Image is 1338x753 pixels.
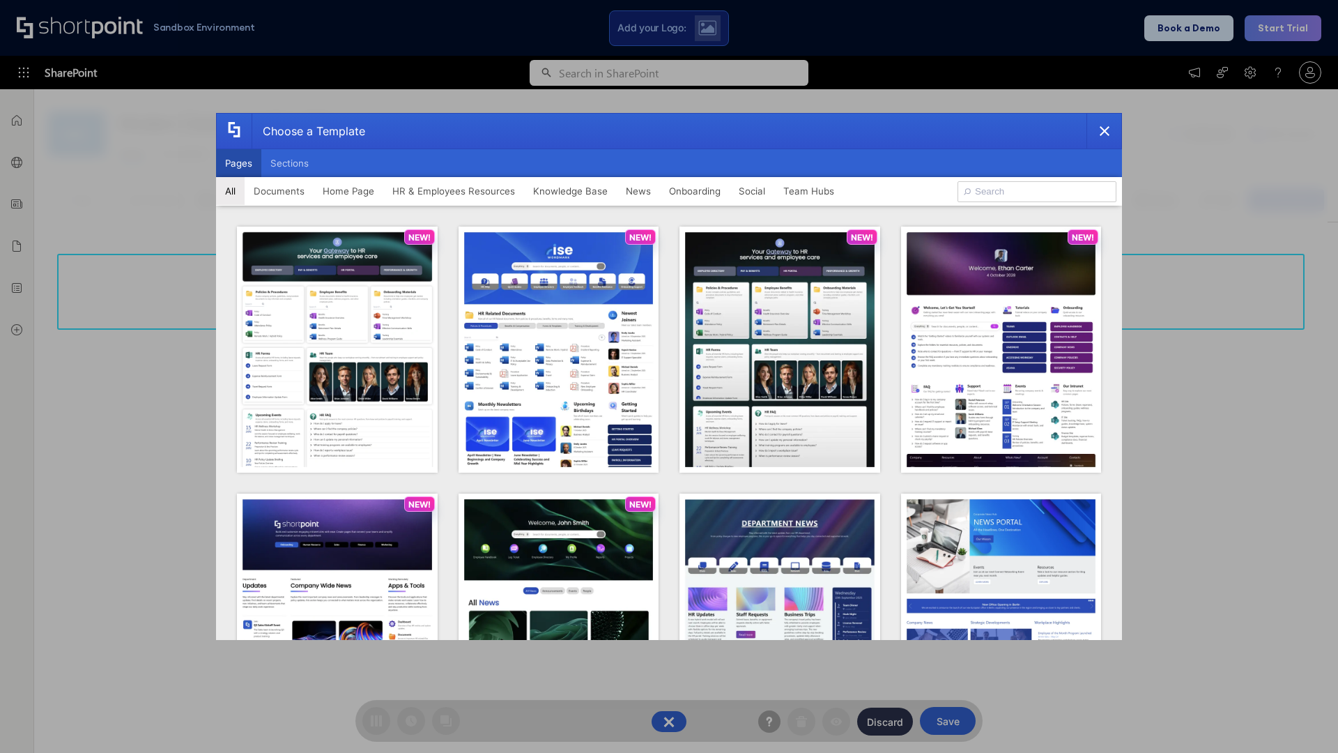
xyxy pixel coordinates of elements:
p: NEW! [1072,232,1094,243]
button: HR & Employees Resources [383,177,524,205]
button: News [617,177,660,205]
button: Home Page [314,177,383,205]
button: Knowledge Base [524,177,617,205]
p: NEW! [408,499,431,510]
button: Sections [261,149,318,177]
button: All [216,177,245,205]
p: NEW! [408,232,431,243]
p: NEW! [629,232,652,243]
button: Team Hubs [774,177,843,205]
iframe: Chat Widget [1268,686,1338,753]
button: Onboarding [660,177,730,205]
div: Choose a Template [252,114,365,149]
button: Social [730,177,774,205]
button: Documents [245,177,314,205]
div: template selector [216,113,1122,640]
p: NEW! [851,232,873,243]
button: Pages [216,149,261,177]
p: NEW! [629,499,652,510]
input: Search [958,181,1116,202]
